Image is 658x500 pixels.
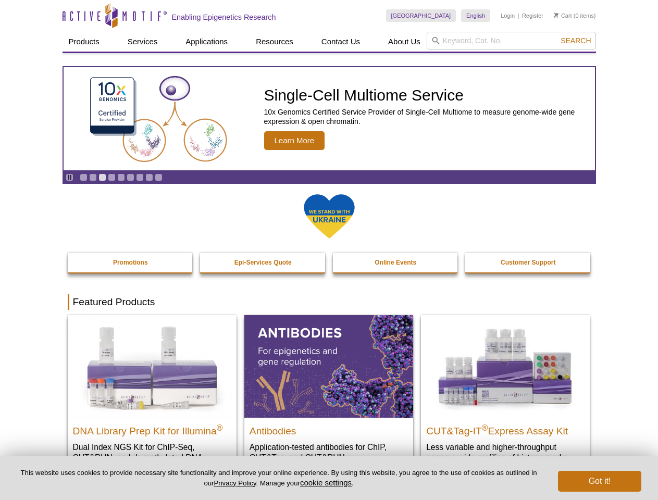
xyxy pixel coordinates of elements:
[561,36,591,45] span: Search
[108,173,116,181] a: Go to slide 4
[250,32,300,52] a: Resources
[234,259,292,266] strong: Epi-Services Quote
[64,67,595,170] a: Single-Cell Multiome Service Single-Cell Multiome Service 10x Genomics Certified Service Provider...
[375,259,416,266] strong: Online Events
[68,315,237,417] img: DNA Library Prep Kit for Illumina
[300,478,352,487] button: cookie settings
[421,315,590,473] a: CUT&Tag-IT® Express Assay Kit CUT&Tag-IT®Express Assay Kit Less variable and higher-throughput ge...
[501,259,555,266] strong: Customer Support
[461,9,490,22] a: English
[244,315,413,473] a: All Antibodies Antibodies Application-tested antibodies for ChIP, CUT&Tag, and CUT&RUN.
[421,315,590,417] img: CUT&Tag-IT® Express Assay Kit
[427,32,596,49] input: Keyword, Cat. No.
[303,193,355,240] img: We Stand With Ukraine
[482,423,488,432] sup: ®
[250,421,408,436] h2: Antibodies
[63,32,106,52] a: Products
[217,423,223,432] sup: ®
[426,421,585,436] h2: CUT&Tag-IT Express Assay Kit
[68,253,194,272] a: Promotions
[264,131,325,150] span: Learn More
[200,253,326,272] a: Epi-Services Quote
[121,32,164,52] a: Services
[145,173,153,181] a: Go to slide 8
[80,173,88,181] a: Go to slide 1
[264,87,590,103] h2: Single-Cell Multiome Service
[172,12,276,22] h2: Enabling Epigenetics Research
[333,253,459,272] a: Online Events
[386,9,456,22] a: [GEOGRAPHIC_DATA]
[136,173,144,181] a: Go to slide 7
[155,173,163,181] a: Go to slide 9
[518,9,519,22] li: |
[113,259,148,266] strong: Promotions
[522,12,543,19] a: Register
[554,9,596,22] li: (0 items)
[179,32,234,52] a: Applications
[80,71,237,167] img: Single-Cell Multiome Service
[554,12,572,19] a: Cart
[73,421,231,436] h2: DNA Library Prep Kit for Illumina
[558,471,641,492] button: Got it!
[17,468,541,488] p: This website uses cookies to provide necessary site functionality and improve your online experie...
[250,442,408,463] p: Application-tested antibodies for ChIP, CUT&Tag, and CUT&RUN.
[68,294,591,310] h2: Featured Products
[214,479,256,487] a: Privacy Policy
[73,442,231,473] p: Dual Index NGS Kit for ChIP-Seq, CUT&RUN, and ds methylated DNA assays.
[315,32,366,52] a: Contact Us
[557,36,594,45] button: Search
[117,173,125,181] a: Go to slide 5
[89,173,97,181] a: Go to slide 2
[98,173,106,181] a: Go to slide 3
[465,253,591,272] a: Customer Support
[64,67,595,170] article: Single-Cell Multiome Service
[244,315,413,417] img: All Antibodies
[554,12,558,18] img: Your Cart
[68,315,237,483] a: DNA Library Prep Kit for Illumina DNA Library Prep Kit for Illumina® Dual Index NGS Kit for ChIP-...
[264,107,590,126] p: 10x Genomics Certified Service Provider of Single-Cell Multiome to measure genome-wide gene expre...
[66,173,73,181] a: Toggle autoplay
[501,12,515,19] a: Login
[382,32,427,52] a: About Us
[127,173,134,181] a: Go to slide 6
[426,442,585,463] p: Less variable and higher-throughput genome-wide profiling of histone marks​.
